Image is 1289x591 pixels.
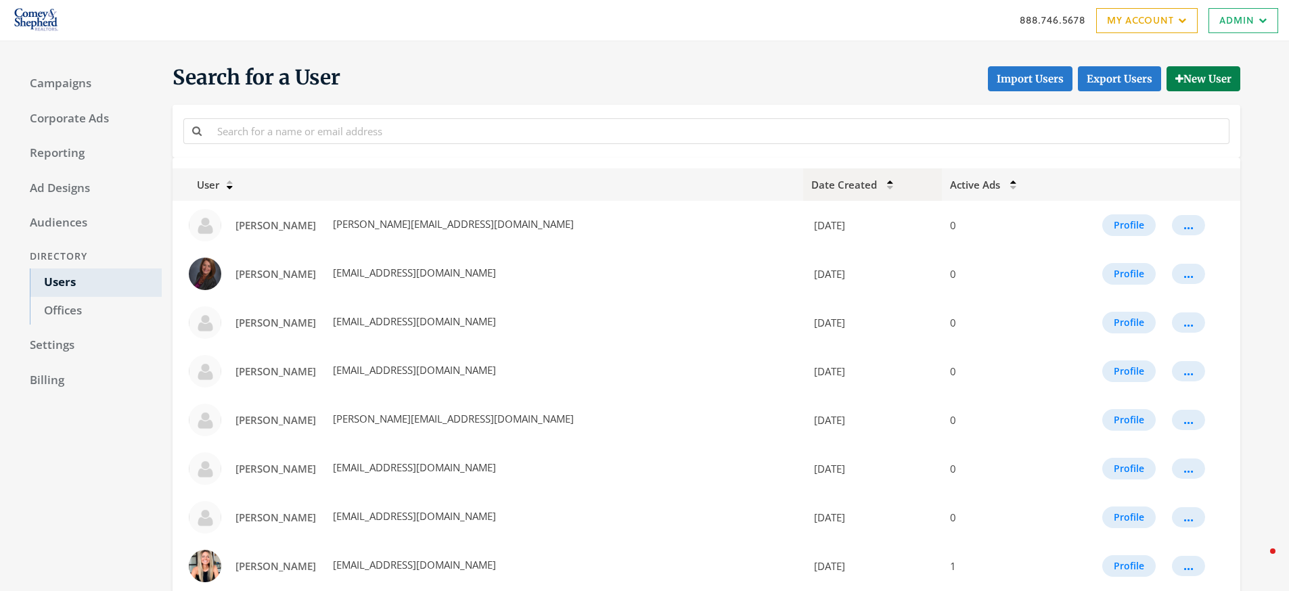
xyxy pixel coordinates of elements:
td: 0 [942,444,1057,493]
img: Tom Himmler profile [189,452,221,485]
a: [PERSON_NAME] [227,408,325,433]
td: [DATE] [803,250,942,298]
img: Tom Volker profile [189,501,221,534]
a: [PERSON_NAME] [227,213,325,238]
a: Audiences [16,209,162,237]
span: [PERSON_NAME] [235,413,316,427]
div: ... [1183,273,1194,275]
td: 0 [942,493,1057,542]
span: [EMAIL_ADDRESS][DOMAIN_NAME] [330,460,496,474]
button: ... [1172,410,1205,430]
button: Profile [1102,555,1156,577]
button: New User [1167,66,1240,91]
td: [DATE] [803,444,942,493]
span: [EMAIL_ADDRESS][DOMAIN_NAME] [330,266,496,279]
span: [EMAIL_ADDRESS][DOMAIN_NAME] [330,363,496,377]
td: [DATE] [803,201,942,250]
button: ... [1172,361,1205,381]
span: [PERSON_NAME][EMAIL_ADDRESS][DOMAIN_NAME] [330,412,574,425]
button: Profile [1102,312,1156,333]
div: ... [1183,565,1194,567]
img: Tom Budke profile [189,306,221,339]
div: ... [1183,371,1194,372]
button: Profile [1102,409,1156,431]
a: Export Users [1078,66,1161,91]
span: Date Created [811,178,877,191]
i: Search for a name or email address [192,126,202,136]
img: Teri Gillman profile [189,209,221,241]
div: Directory [16,244,162,269]
td: 0 [942,201,1057,250]
button: Profile [1102,263,1156,285]
button: ... [1172,556,1205,576]
a: [PERSON_NAME] [227,310,325,335]
span: User [181,178,219,191]
span: [PERSON_NAME] [235,462,316,475]
a: [PERSON_NAME] [227,262,325,287]
button: Profile [1102,360,1156,382]
input: Search for a name or email address [209,118,1229,143]
button: ... [1172,507,1205,527]
a: 888.746.5678 [1020,13,1085,27]
td: 1 [942,542,1057,590]
button: ... [1172,312,1205,333]
div: ... [1183,468,1194,469]
td: 0 [942,396,1057,444]
div: ... [1183,517,1194,518]
div: ... [1183,419,1194,421]
span: [EMAIL_ADDRESS][DOMAIN_NAME] [330,558,496,571]
td: [DATE] [803,493,942,542]
td: [DATE] [803,347,942,396]
button: ... [1172,215,1205,235]
a: Corporate Ads [16,105,162,133]
button: Profile [1102,458,1156,479]
span: [PERSON_NAME] [235,218,316,232]
a: Admin [1208,8,1278,33]
span: [EMAIL_ADDRESS][DOMAIN_NAME] [330,314,496,328]
div: ... [1183,224,1194,226]
div: ... [1183,322,1194,323]
a: Users [30,268,162,297]
a: [PERSON_NAME] [227,554,325,579]
span: [PERSON_NAME] [235,267,316,281]
span: [PERSON_NAME] [235,559,316,573]
td: 0 [942,250,1057,298]
a: [PERSON_NAME] [227,505,325,530]
a: My Account [1096,8,1198,33]
span: [PERSON_NAME] [235,316,316,329]
a: Campaigns [16,70,162,98]
a: Offices [30,297,162,325]
td: 0 [942,347,1057,396]
a: Ad Designs [16,174,162,203]
td: [DATE] [803,396,942,444]
button: Profile [1102,214,1156,236]
button: ... [1172,264,1205,284]
img: Tracy Wieland profile [189,550,221,582]
td: [DATE] [803,542,942,590]
span: [PERSON_NAME] [235,511,316,524]
a: Billing [16,367,162,395]
img: Tom Canning profile [189,404,221,436]
iframe: Intercom live chat [1243,545,1275,577]
button: Profile [1102,506,1156,528]
button: ... [1172,458,1205,479]
a: [PERSON_NAME] [227,456,325,481]
span: [PERSON_NAME] [235,364,316,378]
span: [PERSON_NAME][EMAIL_ADDRESS][DOMAIN_NAME] [330,217,574,231]
img: Tom Burkel profile [189,355,221,387]
a: Settings [16,331,162,360]
a: Reporting [16,139,162,168]
img: Tina Robertson profile [189,258,221,290]
a: [PERSON_NAME] [227,359,325,384]
button: Import Users [988,66,1072,91]
td: 0 [942,298,1057,347]
td: [DATE] [803,298,942,347]
span: Active Ads [950,178,1000,191]
span: Search for a User [173,64,340,91]
img: Adwerx [11,3,62,37]
span: [EMAIL_ADDRESS][DOMAIN_NAME] [330,509,496,523]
